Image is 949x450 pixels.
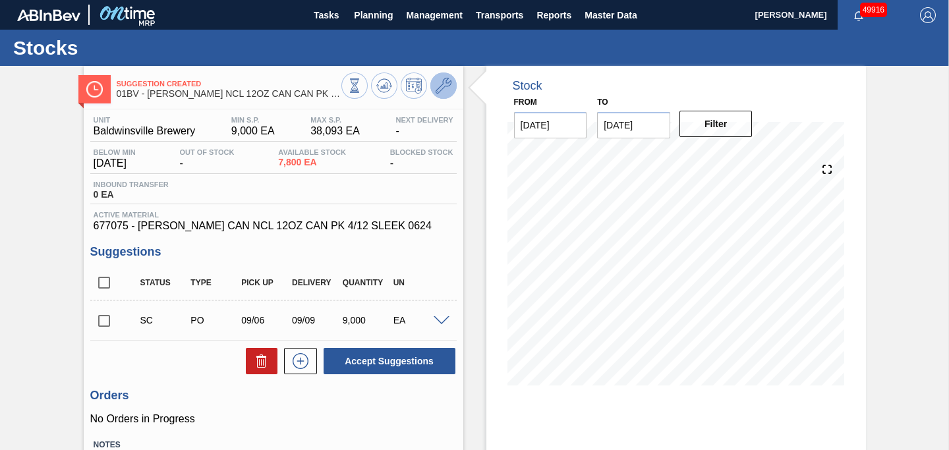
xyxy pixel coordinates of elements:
span: [DATE] [94,157,136,169]
span: Available Stock [278,148,346,156]
label: From [514,98,537,107]
div: Stock [513,79,542,93]
span: 0 EA [94,190,169,200]
span: Suggestion Created [117,80,341,88]
label: to [597,98,608,107]
span: 49916 [860,3,887,17]
div: 09/06/2025 [238,315,293,325]
div: 9,000 [339,315,394,325]
span: MAX S.P. [310,116,360,124]
span: Unit [94,116,196,124]
span: Inbound Transfer [94,181,169,188]
button: Stocks Overview [341,72,368,99]
span: 38,093 EA [310,125,360,137]
img: Ícone [86,81,103,98]
div: 09/09/2025 [289,315,343,325]
div: Type [187,278,242,287]
input: mm/dd/yyyy [514,112,587,138]
div: Delete Suggestions [239,348,277,374]
img: Logout [920,7,936,23]
span: 677075 - [PERSON_NAME] CAN NCL 12OZ CAN PK 4/12 SLEEK 0624 [94,220,453,232]
span: 7,800 EA [278,157,346,167]
div: EA [390,315,445,325]
div: - [392,116,456,137]
span: 9,000 EA [231,125,275,137]
div: Quantity [339,278,394,287]
span: Next Delivery [395,116,453,124]
span: Blocked Stock [390,148,453,156]
div: Pick up [238,278,293,287]
div: - [177,148,238,169]
button: Filter [679,111,753,137]
div: New suggestion [277,348,317,374]
button: Accept Suggestions [324,348,455,374]
button: Notifications [838,6,880,24]
div: Status [137,278,192,287]
span: Tasks [312,7,341,23]
button: Go to Master Data / General [430,72,457,99]
span: Baldwinsville Brewery [94,125,196,137]
span: Master Data [585,7,637,23]
div: Suggestion Created [137,315,192,325]
span: 01BV - CARR NCL 12OZ CAN CAN PK 4/12 SLEEK [117,89,341,99]
div: Accept Suggestions [317,347,457,376]
h3: Suggestions [90,245,457,259]
p: No Orders in Progress [90,413,457,425]
img: TNhmsLtSVTkK8tSr43FrP2fwEKptu5GPRR3wAAAABJRU5ErkJggg== [17,9,80,21]
span: Transports [476,7,523,23]
span: Planning [354,7,393,23]
span: Out Of Stock [180,148,235,156]
input: mm/dd/yyyy [597,112,670,138]
span: Active Material [94,211,453,219]
span: Below Min [94,148,136,156]
span: MIN S.P. [231,116,275,124]
button: Update Chart [371,72,397,99]
h3: Orders [90,389,457,403]
div: UN [390,278,445,287]
div: Delivery [289,278,343,287]
div: - [387,148,457,169]
h1: Stocks [13,40,247,55]
span: Management [406,7,463,23]
button: Schedule Inventory [401,72,427,99]
div: Purchase order [187,315,242,325]
span: Reports [536,7,571,23]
